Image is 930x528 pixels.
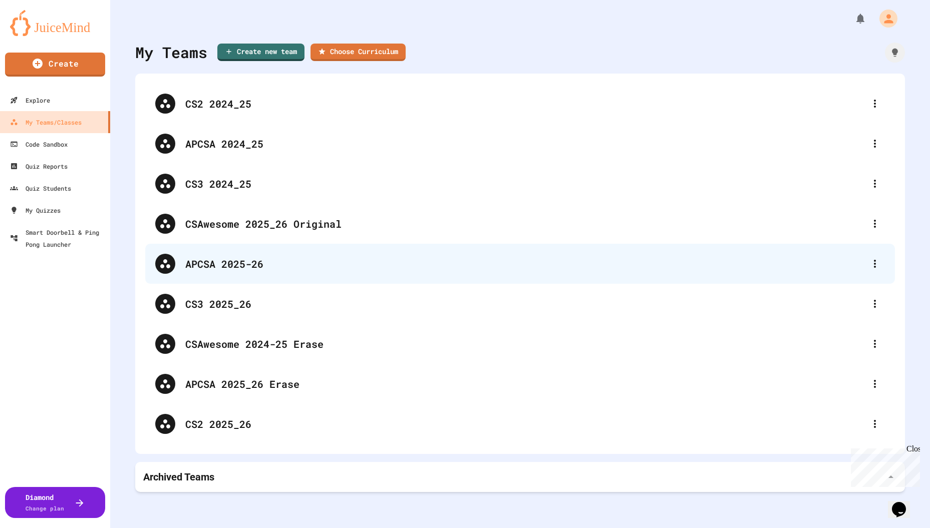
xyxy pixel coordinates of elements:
[10,226,106,250] div: Smart Doorbell & Ping Pong Launcher
[847,444,920,487] iframe: chat widget
[4,4,69,64] div: Chat with us now!Close
[10,116,82,128] div: My Teams/Classes
[145,124,895,164] div: APCSA 2024_25
[10,160,68,172] div: Quiz Reports
[135,41,207,64] div: My Teams
[888,488,920,518] iframe: chat widget
[26,492,64,513] div: Diamond
[145,204,895,244] div: CSAwesome 2025_26 Original
[26,504,64,512] span: Change plan
[145,164,895,204] div: CS3 2024_25
[185,256,865,271] div: APCSA 2025-26
[145,284,895,324] div: CS3 2025_26
[185,296,865,311] div: CS3 2025_26
[145,244,895,284] div: APCSA 2025-26
[5,53,105,77] a: Create
[145,324,895,364] div: CSAwesome 2024-25 Erase
[10,10,100,36] img: logo-orange.svg
[145,84,895,124] div: CS2 2024_25
[311,44,406,61] a: Choose Curriculum
[185,176,865,191] div: CS3 2024_25
[836,10,869,27] div: My Notifications
[143,470,214,484] p: Archived Teams
[185,376,865,391] div: APCSA 2025_26 Erase
[5,487,105,518] button: DiamondChange plan
[145,364,895,404] div: APCSA 2025_26 Erase
[10,204,61,216] div: My Quizzes
[145,404,895,444] div: CS2 2025_26
[217,44,304,61] a: Create new team
[185,336,865,351] div: CSAwesome 2024-25 Erase
[10,138,68,150] div: Code Sandbox
[185,416,865,431] div: CS2 2025_26
[10,94,50,106] div: Explore
[185,216,865,231] div: CSAwesome 2025_26 Original
[885,43,905,63] div: How it works
[185,136,865,151] div: APCSA 2024_25
[10,182,71,194] div: Quiz Students
[185,96,865,111] div: CS2 2024_25
[869,7,900,30] div: My Account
